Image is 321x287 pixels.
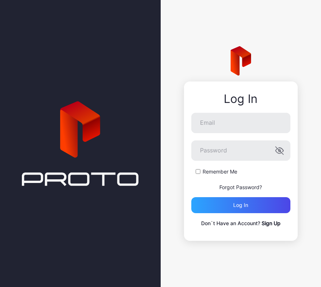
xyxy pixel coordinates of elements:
input: Email [191,113,290,133]
label: Remember Me [203,168,237,175]
a: Forgot Password? [219,184,262,190]
p: Don`t Have an Account? [191,219,290,228]
div: Log in [233,202,248,208]
button: Log in [191,197,290,213]
div: Log In [191,92,290,105]
input: Password [191,140,290,161]
a: Sign Up [262,220,281,226]
button: Password [275,146,284,155]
